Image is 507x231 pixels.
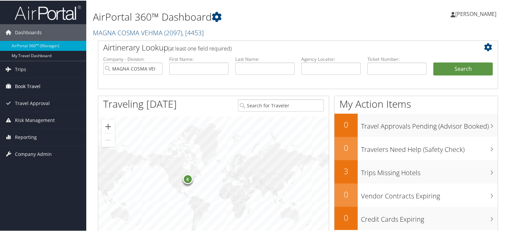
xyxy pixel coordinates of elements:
[168,44,232,52] span: (at least one field required)
[15,94,50,111] span: Travel Approval
[334,160,498,183] a: 3Trips Missing Hotels
[103,55,163,62] label: Company - Division:
[182,28,204,37] span: , [ 4453 ]
[15,24,42,40] span: Dashboards
[433,62,493,75] button: Search
[334,206,498,229] a: 0Credit Cards Expiring
[103,96,177,110] h1: Traveling [DATE]
[451,3,503,23] a: [PERSON_NAME]
[15,111,55,128] span: Risk Management
[102,119,115,133] button: Zoom in
[361,164,498,177] h3: Trips Missing Hotels
[367,55,427,62] label: Ticket Number:
[93,28,204,37] a: MAGNA COSMA VEHMA
[238,99,324,111] input: Search for Traveler
[334,188,358,199] h2: 0
[361,211,498,223] h3: Credit Cards Expiring
[103,41,460,53] h2: Airtinerary Lookup
[301,55,361,62] label: Agency Locator:
[15,4,81,20] img: airportal-logo.png
[182,173,192,183] div: 6
[334,113,498,136] a: 0Travel Approvals Pending (Advisor Booked)
[15,128,37,145] span: Reporting
[235,55,295,62] label: Last Name:
[334,96,498,110] h1: My Action Items
[361,118,498,130] h3: Travel Approvals Pending (Advisor Booked)
[455,10,496,17] span: [PERSON_NAME]
[334,165,358,176] h2: 3
[361,187,498,200] h3: Vendor Contracts Expiring
[15,60,26,77] span: Trips
[102,133,115,146] button: Zoom out
[361,141,498,154] h3: Travelers Need Help (Safety Check)
[15,77,40,94] span: Book Travel
[334,183,498,206] a: 0Vendor Contracts Expiring
[93,9,366,23] h1: AirPortal 360™ Dashboard
[334,142,358,153] h2: 0
[334,118,358,130] h2: 0
[334,211,358,223] h2: 0
[334,136,498,160] a: 0Travelers Need Help (Safety Check)
[169,55,229,62] label: First Name:
[164,28,182,37] span: ( 2097 )
[15,145,52,162] span: Company Admin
